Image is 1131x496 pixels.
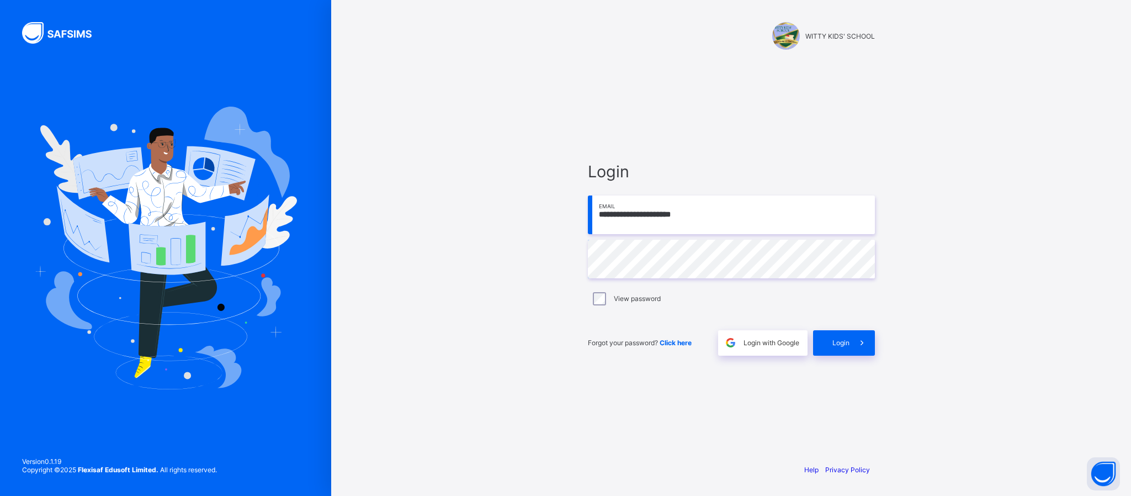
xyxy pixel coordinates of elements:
a: Privacy Policy [825,466,870,474]
img: Hero Image [34,107,297,389]
span: Login [588,162,875,181]
span: Login with Google [744,339,799,347]
a: Help [804,466,819,474]
img: google.396cfc9801f0270233282035f929180a.svg [724,336,737,349]
span: Forgot your password? [588,339,692,347]
span: WITTY KIDS' SCHOOL [805,32,875,40]
img: SAFSIMS Logo [22,22,105,44]
label: View password [614,294,661,303]
span: Login [832,339,849,347]
span: Copyright © 2025 All rights reserved. [22,466,217,474]
button: Open asap [1087,457,1120,490]
a: Click here [660,339,692,347]
strong: Flexisaf Edusoft Limited. [78,466,158,474]
span: Version 0.1.19 [22,457,217,466]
